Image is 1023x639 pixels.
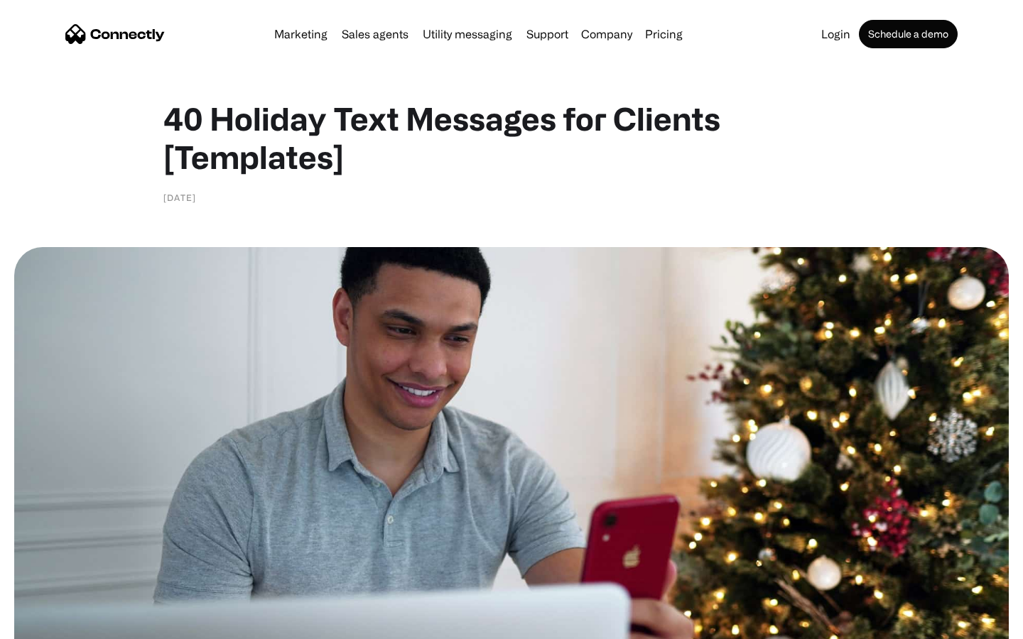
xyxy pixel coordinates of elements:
a: Utility messaging [417,28,518,40]
div: [DATE] [163,190,196,204]
aside: Language selected: English [14,614,85,634]
h1: 40 Holiday Text Messages for Clients [Templates] [163,99,860,176]
a: Sales agents [336,28,414,40]
a: Schedule a demo [859,20,958,48]
a: Login [816,28,856,40]
ul: Language list [28,614,85,634]
a: Pricing [639,28,688,40]
a: Support [521,28,574,40]
div: Company [581,24,632,44]
a: Marketing [269,28,333,40]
